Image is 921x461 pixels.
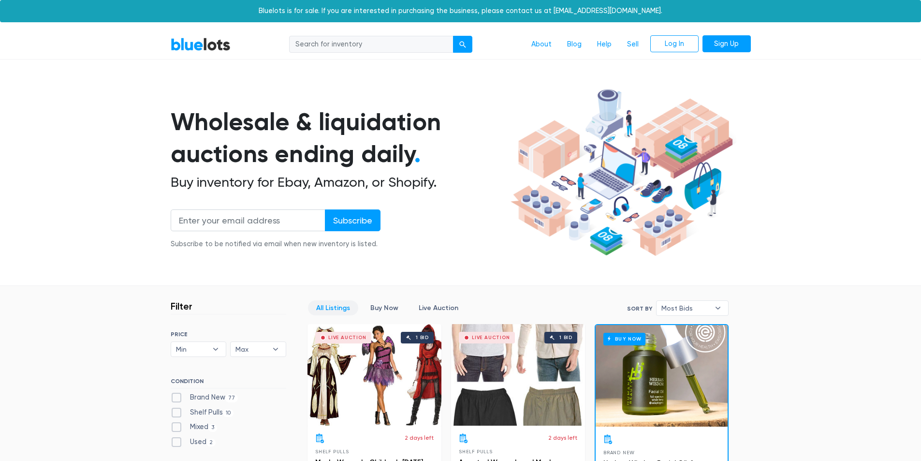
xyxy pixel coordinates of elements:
a: Log In [650,35,699,53]
a: Live Auction 1 bid [451,324,585,426]
h6: CONDITION [171,378,286,388]
div: Subscribe to be notified via email when new inventory is listed. [171,239,380,250]
b: ▾ [708,301,728,315]
label: Shelf Pulls [171,407,234,418]
h6: Buy Now [603,333,645,345]
h1: Wholesale & liquidation auctions ending daily [171,106,507,170]
label: Mixed [171,422,218,432]
p: 2 days left [548,433,577,442]
span: Brand New [603,450,635,455]
span: 3 [208,424,218,432]
b: ▾ [265,342,286,357]
a: Sell [619,35,646,54]
div: 1 bid [416,335,429,340]
div: Live Auction [472,335,510,340]
div: Live Auction [328,335,366,340]
div: 1 bid [559,335,572,340]
span: Min [176,342,208,357]
label: Sort By [627,304,652,313]
p: 2 days left [405,433,434,442]
input: Enter your email address [171,209,325,231]
a: BlueLots [171,37,231,51]
h3: Filter [171,300,192,312]
a: Blog [559,35,589,54]
a: Buy Now [596,325,728,427]
span: Shelf Pulls [459,449,493,454]
span: 10 [223,409,234,417]
a: Sign Up [702,35,751,53]
a: Buy Now [362,300,407,315]
label: Brand New [171,392,238,403]
a: Live Auction [410,300,467,315]
span: Max [235,342,267,357]
a: Help [589,35,619,54]
b: ▾ [205,342,226,357]
span: Shelf Pulls [315,449,349,454]
span: 77 [225,394,238,402]
span: . [414,139,421,168]
span: 2 [206,439,216,446]
span: Most Bids [661,301,710,315]
input: Search for inventory [289,36,453,53]
a: Live Auction 1 bid [307,324,441,426]
input: Subscribe [325,209,380,231]
a: About [524,35,559,54]
label: Used [171,437,216,447]
a: All Listings [308,300,358,315]
h6: PRICE [171,331,286,338]
img: hero-ee84e7d0318cb26816c560f6b4441b76977f77a177738b4e94f68c95b2b83dbb.png [507,85,736,261]
h2: Buy inventory for Ebay, Amazon, or Shopify. [171,174,507,191]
